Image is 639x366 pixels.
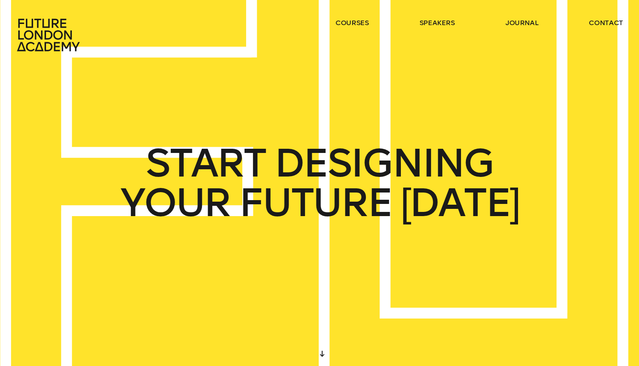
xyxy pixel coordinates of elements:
span: DESIGNING [274,143,493,183]
a: courses [335,18,369,27]
span: YOUR [120,183,230,223]
span: [DATE] [401,183,519,223]
a: contact [589,18,623,27]
span: FUTURE [239,183,392,223]
span: START [146,143,265,183]
a: speakers [420,18,455,27]
a: journal [505,18,539,27]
